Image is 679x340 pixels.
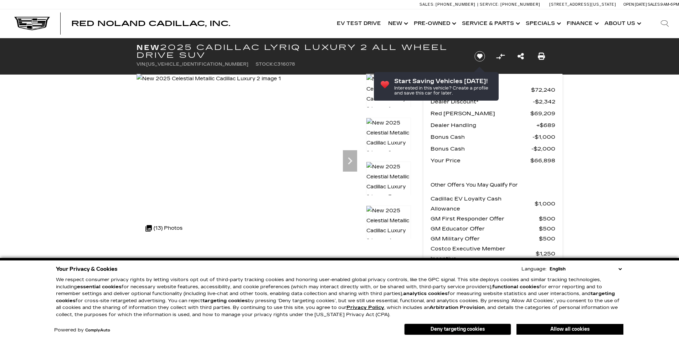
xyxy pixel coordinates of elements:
a: Specials [522,9,563,38]
div: (13) Photos [142,220,186,237]
a: Bonus Cash $1,000 [431,132,555,142]
span: Your Privacy & Cookies [56,264,118,274]
span: Bonus Cash [431,144,531,154]
span: 9 AM-6 PM [660,2,679,7]
span: [PHONE_NUMBER] [500,2,540,7]
span: $72,240 [531,85,555,95]
div: Next [343,150,357,172]
span: $689 [536,120,555,130]
strong: targeting cookies [202,298,248,304]
span: $500 [539,234,555,244]
button: Compare Vehicle [495,51,506,62]
div: Language: [521,267,546,272]
a: Service: [PHONE_NUMBER] [477,2,542,6]
span: [US_VEHICLE_IDENTIFICATION_NUMBER] [146,62,248,67]
a: Your Price $66,898 [431,156,555,166]
a: EV Test Drive [333,9,385,38]
a: Cadillac EV Loyalty Cash Allowance $1,000 [431,194,555,214]
a: Dealer Handling $689 [431,120,555,130]
img: New 2025 Celestial Metallic Cadillac Luxury 2 image 4 [366,205,411,246]
a: About Us [601,9,643,38]
p: Other Offers You May Qualify For [431,180,518,190]
span: GM First Responder Offer [431,214,539,224]
span: [PHONE_NUMBER] [436,2,475,7]
strong: functional cookies [492,284,539,290]
span: $1,000 [533,132,555,142]
a: New [385,9,410,38]
a: Bonus Cash $2,000 [431,144,555,154]
strong: analytics cookies [403,291,448,296]
div: Powered by [54,328,110,333]
button: Save vehicle [472,51,488,62]
span: Bonus Cash [431,132,533,142]
strong: targeting cookies [56,291,615,304]
span: Red Noland Cadillac, Inc. [71,19,230,28]
img: New 2025 Celestial Metallic Cadillac Luxury 2 image 1 [366,74,411,115]
a: Red [PERSON_NAME] $69,209 [431,108,555,118]
span: Dealer Discount* [431,97,533,107]
a: Red Noland Cadillac, Inc. [71,20,230,27]
span: $2,000 [531,144,555,154]
span: MSRP [431,85,531,95]
span: GM Educator Offer [431,224,539,234]
span: $500 [539,224,555,234]
a: GM Educator Offer $500 [431,224,555,234]
a: Pre-Owned [410,9,458,38]
a: Dealer Discount* $2,342 [431,97,555,107]
a: GM Military Offer $500 [431,234,555,244]
span: Open [DATE] [623,2,647,7]
a: GM First Responder Offer $500 [431,214,555,224]
a: Service & Parts [458,9,522,38]
button: Deny targeting cookies [404,324,511,335]
span: Stock: [256,62,274,67]
a: Print this New 2025 Cadillac LYRIQ Luxury 2 All Wheel Drive SUV [538,51,545,61]
span: $69,209 [530,108,555,118]
span: GM Military Offer [431,234,539,244]
img: New 2025 Celestial Metallic Cadillac Luxury 2 image 2 [366,118,411,158]
img: Cadillac Dark Logo with Cadillac White Text [14,17,50,30]
a: [STREET_ADDRESS][US_STATE] [549,2,616,7]
span: Dealer Handling [431,120,536,130]
span: Service: [480,2,499,7]
span: VIN: [137,62,146,67]
span: Sales: [648,2,660,7]
select: Language Select [548,265,623,273]
span: Costco Executive Member Incentive [431,244,536,264]
a: Share this New 2025 Cadillac LYRIQ Luxury 2 All Wheel Drive SUV [518,51,524,61]
span: C316078 [274,62,295,67]
button: Allow all cookies [516,324,623,335]
span: $1,000 [535,199,555,209]
a: Privacy Policy [346,305,384,310]
a: Sales: [PHONE_NUMBER] [420,2,477,6]
h1: 2025 Cadillac LYRIQ Luxury 2 All Wheel Drive SUV [137,44,463,59]
img: New 2025 Celestial Metallic Cadillac Luxury 2 image 3 [366,162,411,202]
span: $500 [539,214,555,224]
span: Cadillac EV Loyalty Cash Allowance [431,194,535,214]
strong: essential cookies [77,284,122,290]
a: MSRP $72,240 [431,85,555,95]
p: We respect consumer privacy rights by letting visitors opt out of third-party tracking cookies an... [56,276,623,318]
strong: New [137,43,160,52]
span: $2,342 [533,97,555,107]
a: Finance [563,9,601,38]
span: Red [PERSON_NAME] [431,108,530,118]
span: $66,898 [530,156,555,166]
span: Your Price [431,156,530,166]
a: ComplyAuto [85,328,110,333]
span: Sales: [420,2,434,7]
span: $1,250 [536,249,555,259]
img: New 2025 Celestial Metallic Cadillac Luxury 2 image 1 [137,74,281,84]
a: Costco Executive Member Incentive $1,250 [431,244,555,264]
strong: Arbitration Provision [429,305,485,310]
